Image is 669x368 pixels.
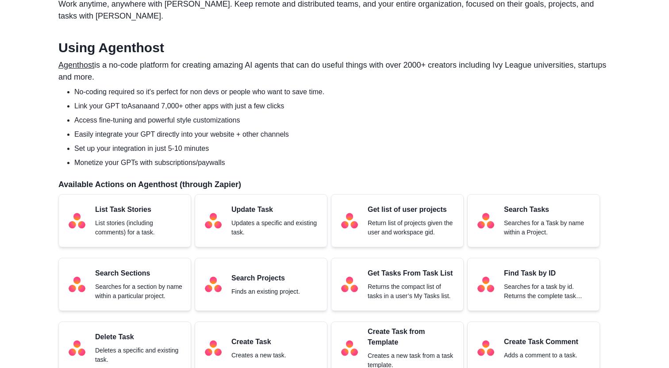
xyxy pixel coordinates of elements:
li: Access fine-tuning and powerful style customizations [74,115,611,126]
img: Asana logo [66,337,88,359]
img: Asana logo [202,273,224,295]
p: Search Tasks [504,204,592,215]
p: Searches for a section by name within a particular project. [95,282,184,301]
li: Link your GPT to Asana and 7,000+ other apps with just a few clicks [74,101,611,111]
p: Get list of user projects [368,204,456,215]
img: Asana logo [475,337,497,359]
img: Asana logo [475,273,497,295]
p: Deletes a specific and existing task. [95,346,184,364]
p: Returns the compact list of tasks in a user’s My Tasks list. [368,282,456,301]
img: Asana logo [338,210,361,232]
p: List Task Stories [95,204,184,215]
p: Find Task by ID [504,268,592,279]
p: Create Task [231,337,286,347]
p: Delete Task [95,332,184,342]
img: Asana logo [66,273,88,295]
li: Set up your integration in just 5-10 minutes [74,143,611,154]
p: Return list of projects given the user and workspace gid. [368,218,456,237]
p: Creates a new task. [231,351,286,360]
p: Search Projects [231,273,300,284]
a: Agenthost [58,61,94,69]
li: Monetize your GPTs with subscriptions/paywalls [74,157,611,168]
img: Asana logo [338,273,361,295]
p: Search Sections [95,268,184,279]
p: Create Task Comment [504,337,578,347]
li: Easily integrate your GPT directly into your website + other channels [74,129,611,140]
p: Finds an existing project. [231,287,300,296]
p: Get Tasks From Task List [368,268,456,279]
p: Update Task [231,204,320,215]
p: is a no-code platform for creating amazing AI agents that can do useful things with over 2000+ cr... [58,59,611,83]
img: Asana logo [66,210,88,232]
h2: Using Agenthost [58,40,611,56]
p: Updates a specific and existing task. [231,218,320,237]
p: Available Actions on Agenthost (through Zapier) [58,179,611,191]
p: Create Task from Template [368,326,456,348]
img: Asana logo [202,210,224,232]
p: Searches for a Task by name within a Project. [504,218,592,237]
p: Adds a comment to a task. [504,351,578,360]
p: Searches for a task by id. Returns the complete task record for a single task. [504,282,592,301]
li: No-coding required so it's perfect for non devs or people who want to save time. [74,87,611,97]
img: Asana logo [475,210,497,232]
img: Asana logo [202,337,224,359]
img: Asana logo [338,337,361,359]
p: List stories (including comments) for a task. [95,218,184,237]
